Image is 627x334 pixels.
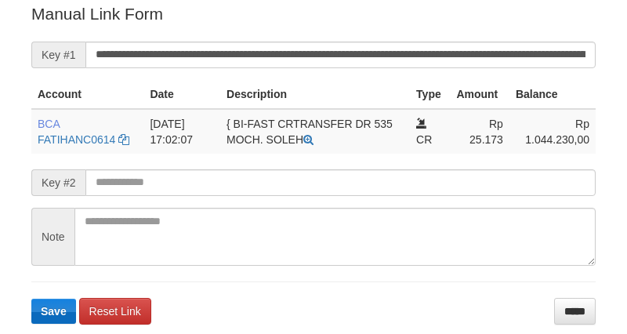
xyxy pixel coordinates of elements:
[31,42,85,68] span: Key #1
[79,298,151,325] a: Reset Link
[509,109,596,154] td: Rp 1.044.230,00
[41,305,67,318] span: Save
[410,80,450,109] th: Type
[450,80,509,109] th: Amount
[509,80,596,109] th: Balance
[31,2,596,25] p: Manual Link Form
[450,109,509,154] td: Rp 25.173
[38,133,115,146] a: FATIHANC0614
[118,133,129,146] a: Copy FATIHANC0614 to clipboard
[31,208,74,266] span: Note
[89,305,141,318] span: Reset Link
[31,169,85,196] span: Key #2
[143,109,220,154] td: [DATE] 17:02:07
[220,109,410,154] td: { BI-FAST CRTRANSFER DR 535 MOCH. SOLEH
[38,118,60,130] span: BCA
[416,133,432,146] span: CR
[143,80,220,109] th: Date
[220,80,410,109] th: Description
[31,80,143,109] th: Account
[31,299,76,324] button: Save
